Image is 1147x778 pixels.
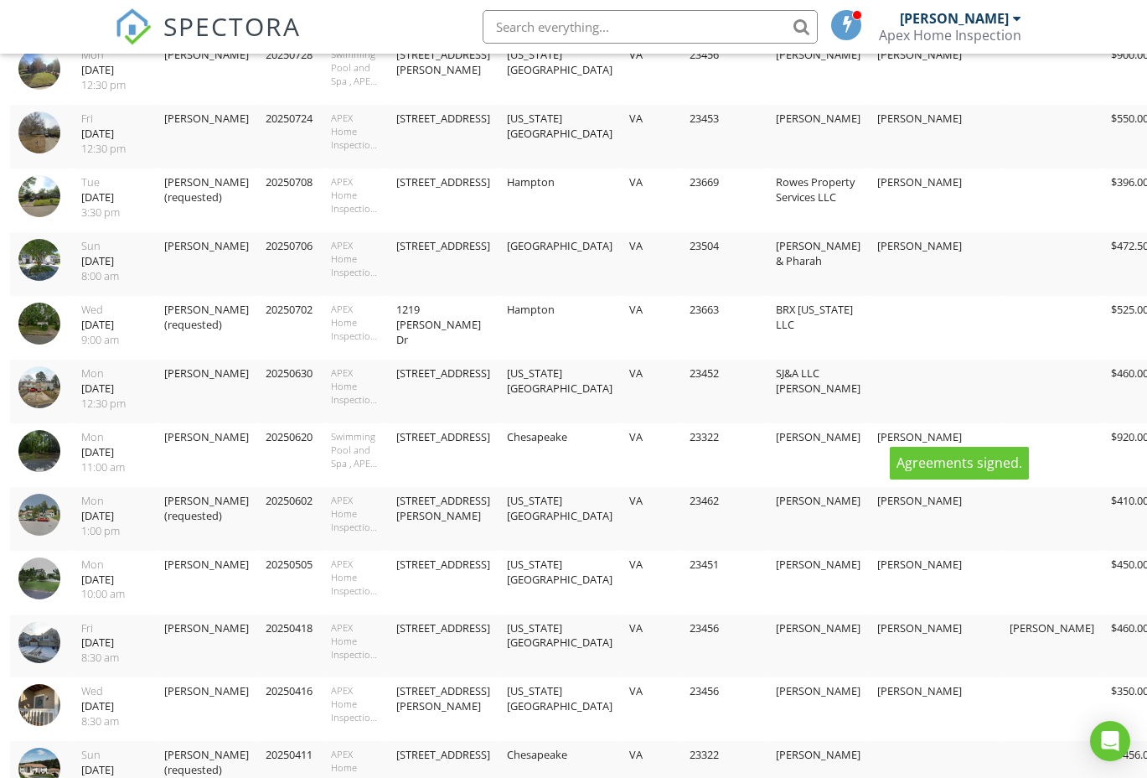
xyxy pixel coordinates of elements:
img: image_processing20250416966o2hs.jpeg [18,684,60,726]
td: [STREET_ADDRESS][PERSON_NAME] [388,677,499,741]
td: 23456 [681,615,767,678]
td: [PERSON_NAME] [767,487,869,551]
td: [PERSON_NAME] [156,615,257,678]
div: 10:00 am [81,587,147,602]
img: streetview [18,366,60,408]
td: Rowes Property Services LLC [767,169,869,232]
div: Mon [81,558,147,573]
td: [GEOGRAPHIC_DATA] [499,232,621,296]
img: streetview [18,48,60,90]
div: Sun [81,748,147,763]
td: 20250724 [257,105,323,169]
td: [PERSON_NAME] [869,169,1001,232]
td: [STREET_ADDRESS] [388,169,499,232]
div: Mon [81,48,147,63]
td: 23456 [681,677,767,741]
div: Mon [81,366,147,381]
div: Fri [81,621,147,636]
div: APEX Home Inspection-Residential Inspection [331,366,380,407]
td: 23462 [681,487,767,551]
div: [DATE] [81,190,147,205]
td: [PERSON_NAME] [869,423,1001,487]
td: [STREET_ADDRESS] [388,551,499,615]
img: streetview [18,303,60,345]
td: 20250708 [257,169,323,232]
img: streetview [18,494,60,536]
td: [PERSON_NAME] [869,677,1001,741]
div: 8:30 am [81,714,147,729]
div: Open Intercom Messenger [1090,721,1130,761]
td: 20250706 [257,232,323,296]
td: [US_STATE][GEOGRAPHIC_DATA] [499,105,621,169]
div: Wed [81,303,147,318]
div: Wed [81,684,147,699]
td: [PERSON_NAME] [156,360,257,423]
div: [DATE] [81,381,147,397]
div: APEX Home Inspection-Residential Inspection [331,684,380,724]
td: [PERSON_NAME] [869,615,1001,678]
td: [US_STATE][GEOGRAPHIC_DATA] [499,615,621,678]
td: 23451 [681,551,767,615]
div: [DATE] [81,318,147,333]
td: [PERSON_NAME] [156,41,257,105]
td: [PERSON_NAME] [767,677,869,741]
img: streetview [18,112,60,153]
div: Fri [81,112,147,127]
div: 11:00 am [81,460,147,475]
td: 20250728 [257,41,323,105]
td: [PERSON_NAME] [767,105,869,169]
td: SJ&A LLC [PERSON_NAME] [767,360,869,423]
div: APEX Home Inspection-Residential Inspection [331,558,380,598]
img: streetview [18,430,60,472]
div: Tue [81,175,147,190]
img: The Best Home Inspection Software - Spectora [115,8,152,45]
td: 20250620 [257,423,323,487]
td: VA [621,615,681,678]
td: [PERSON_NAME] (requested) [156,487,257,551]
td: [PERSON_NAME] [869,487,1001,551]
div: 12:30 pm [81,78,147,93]
td: [PERSON_NAME] (requested) [156,169,257,232]
div: [DATE] [81,63,147,78]
td: [US_STATE][GEOGRAPHIC_DATA] [499,487,621,551]
img: streetview [18,621,60,663]
img: streetview [18,239,60,281]
div: [DATE] [81,573,147,588]
div: [DATE] [81,254,147,269]
td: [PERSON_NAME] [156,105,257,169]
div: 12:30 pm [81,142,147,157]
td: 23663 [681,296,767,360]
a: SPECTORA [115,23,301,58]
div: [DATE] [81,127,147,142]
td: 23322 [681,423,767,487]
td: VA [621,296,681,360]
td: 23504 [681,232,767,296]
td: [US_STATE][GEOGRAPHIC_DATA] [499,551,621,615]
td: [STREET_ADDRESS] [388,360,499,423]
td: VA [621,232,681,296]
td: [STREET_ADDRESS] [388,232,499,296]
div: APEX Home Inspection-Residential Inspection [331,112,380,152]
td: VA [621,423,681,487]
td: 20250416 [257,677,323,741]
div: Sun [81,239,147,254]
td: Hampton [499,169,621,232]
td: [STREET_ADDRESS][PERSON_NAME] [388,41,499,105]
td: 20250602 [257,487,323,551]
td: VA [621,487,681,551]
div: [DATE] [81,509,147,524]
td: [US_STATE][GEOGRAPHIC_DATA] [499,360,621,423]
div: APEX Home Inspection-Residential Inspection [331,175,380,215]
td: [STREET_ADDRESS] [388,615,499,678]
td: VA [621,105,681,169]
td: [PERSON_NAME] [767,615,869,678]
td: [STREET_ADDRESS] [388,105,499,169]
div: [DATE] [81,445,147,460]
div: 1:00 pm [81,524,147,539]
td: 20250418 [257,615,323,678]
td: Hampton [499,296,621,360]
div: Apex Home Inspection [879,27,1021,44]
div: Mon [81,430,147,445]
td: 20250702 [257,296,323,360]
td: [US_STATE][GEOGRAPHIC_DATA] [499,677,621,741]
